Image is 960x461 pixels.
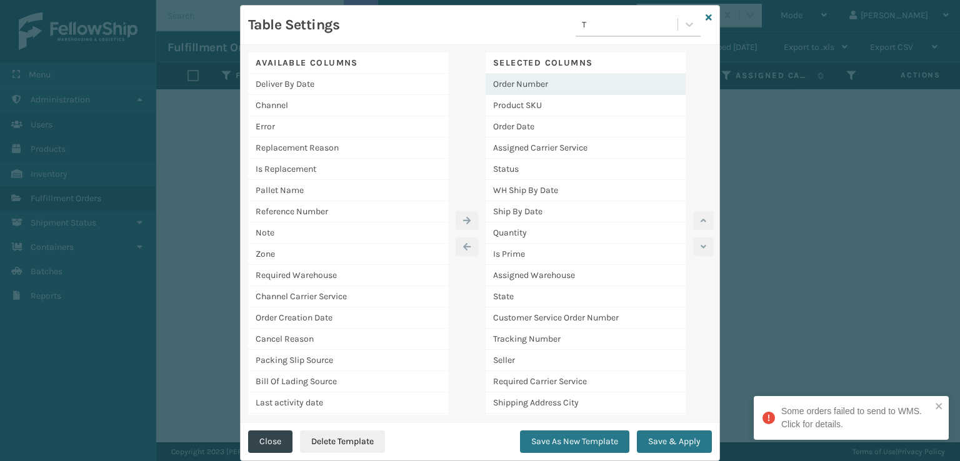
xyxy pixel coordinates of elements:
div: Bill Of Lading Source [248,371,448,392]
div: Assigned Carrier Service [486,137,686,159]
button: Save As New Template [520,430,629,453]
div: Customer Service Order Number [486,307,686,329]
h3: Table Settings [248,16,339,34]
div: Deliver By Date [248,74,448,95]
div: Tracking Number [486,329,686,350]
button: Delete Template [300,430,385,453]
div: Shipping Address City [486,392,686,414]
div: Zone [248,244,448,265]
div: T [582,18,679,31]
div: Shipping Address City Zip Code [486,414,686,435]
div: Required Warehouse [248,265,448,286]
div: Last User [248,414,448,435]
div: Pallet Name [248,180,448,201]
div: Available Columns [248,52,448,74]
div: Cancel Reason [248,329,448,350]
div: Assigned Warehouse [486,265,686,286]
button: Save & Apply [637,430,712,453]
div: Is Prime [486,244,686,265]
div: Some orders failed to send to WMS. Click for details. [781,405,931,431]
div: Error [248,116,448,137]
div: Quantity [486,222,686,244]
div: Selected Columns [486,52,686,74]
div: Seller [486,350,686,371]
div: WH Ship By Date [486,180,686,201]
div: Order Number [486,74,686,95]
div: Packing Slip Source [248,350,448,371]
div: Last activity date [248,392,448,414]
div: Channel Carrier Service [248,286,448,307]
div: Product SKU [486,95,686,116]
div: Is Replacement [248,159,448,180]
div: Note [248,222,448,244]
div: Required Carrier Service [486,371,686,392]
div: Ship By Date [486,201,686,222]
div: Reference Number [248,201,448,222]
div: Replacement Reason [248,137,448,159]
div: State [486,286,686,307]
div: Order Creation Date [248,307,448,329]
button: Close [248,430,292,453]
button: close [935,401,944,413]
div: Order Date [486,116,686,137]
div: Status [486,159,686,180]
div: Channel [248,95,448,116]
